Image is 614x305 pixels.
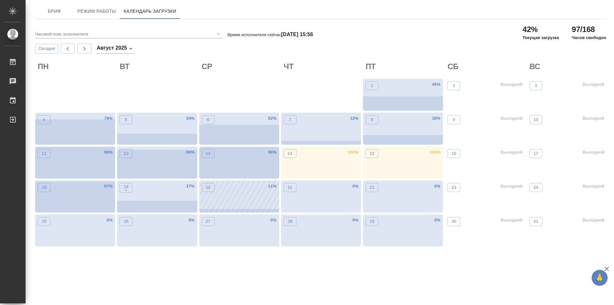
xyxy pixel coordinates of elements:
button: 17 [530,149,542,158]
p: 11 [42,150,47,157]
p: 22 [370,184,374,191]
span: Сегодня [38,45,55,52]
button: 25 [38,217,51,226]
span: Бриф [39,7,70,15]
p: 24 [533,184,538,191]
button: Сегодня [35,44,58,54]
button: 3 [530,81,542,90]
h2: СР [202,61,279,72]
p: 7 [289,116,291,123]
button: 30 [447,217,460,226]
button: 21 [284,183,296,192]
h2: ПН [38,61,115,72]
p: 27 [206,218,210,225]
p: 30 % [432,115,440,122]
p: 30 [452,218,456,225]
button: 🙏 [592,270,608,286]
span: 🙏 [594,271,605,285]
p: 97 % [104,183,113,189]
p: 31 [533,218,538,225]
p: 34 % [186,115,194,122]
p: 1 [371,83,373,89]
p: 12 [124,150,129,157]
button: 15 [366,149,378,158]
h2: ЧТ [284,61,361,72]
span: Календарь загрузки [124,7,177,15]
button: 27 [202,217,215,226]
p: 8 [371,116,373,123]
button: 16 [447,149,460,158]
button: 28 [284,217,296,226]
button: 12 [120,149,132,158]
h2: ВС [530,61,607,72]
h2: СБ [447,61,525,72]
p: 21 [287,184,292,191]
p: 100 % [348,149,358,156]
button: 23 [447,183,460,192]
p: Выходной [500,217,522,223]
p: 37 % [186,183,194,189]
button: 24 [530,183,542,192]
div: Август 2025 [97,44,135,54]
button: 26 [120,217,132,226]
p: 20 [206,184,210,191]
button: 4 [38,115,51,124]
button: 14 [284,149,296,158]
p: 4 [43,116,45,123]
p: 62 % [268,115,276,122]
button: 6 [202,115,215,124]
p: • [124,187,129,194]
p: Текущая загрузка [523,35,559,41]
h2: ПТ [366,61,443,72]
p: 23 [452,184,456,191]
p: 79 % [104,115,113,122]
button: 18 [38,183,51,192]
p: 17 [533,150,538,157]
p: 11 % [268,183,276,189]
button: 11 [38,149,51,158]
button: 10 [530,115,542,124]
p: 29 [370,218,374,225]
p: 25 [42,218,47,225]
h4: [DATE] 15:56 [281,32,313,37]
h2: 42% [523,24,559,35]
p: 10 [533,116,538,123]
p: Выходной [583,217,604,223]
p: 16 [452,150,456,157]
p: 0 % [352,217,358,223]
p: Выходной [500,115,522,122]
p: 100 % [430,149,441,156]
span: Режим работы [77,7,116,15]
button: 31 [530,217,542,226]
p: 0 % [434,183,440,189]
p: Время исполнителя сейчас [227,32,313,37]
button: 9 [447,115,460,124]
button: 29 [366,217,378,226]
p: 5 [125,116,127,123]
h2: ВТ [120,61,197,72]
button: 1 [366,81,378,90]
p: 13 [206,150,210,157]
p: 15 [370,150,374,157]
p: 98 % [268,149,276,156]
p: 0 % [352,183,358,189]
p: 14 [287,150,292,157]
button: 20 [202,183,215,192]
button: 19• [120,183,132,193]
p: Выходной [583,183,604,189]
p: Выходной [500,81,522,88]
p: 9 [453,116,455,123]
button: 13 [202,149,215,158]
button: 7 [284,115,296,124]
p: 0 % [106,217,113,223]
p: 18 [42,184,47,191]
p: Выходной [500,183,522,189]
p: 0 % [188,217,194,223]
p: 28 [287,218,292,225]
p: 2 [453,83,455,89]
p: 26 [124,218,129,225]
p: Выходной [583,81,604,88]
p: 99 % [104,149,113,156]
button: 22 [366,183,378,192]
p: 3 [535,83,537,89]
